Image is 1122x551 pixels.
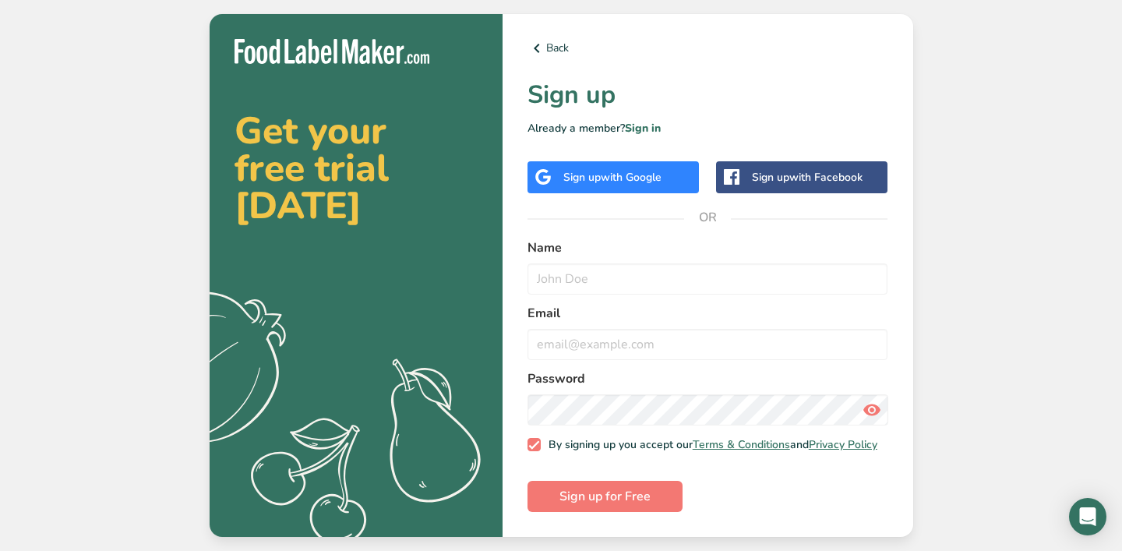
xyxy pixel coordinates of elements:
[601,170,662,185] span: with Google
[752,169,863,185] div: Sign up
[789,170,863,185] span: with Facebook
[559,487,651,506] span: Sign up for Free
[693,437,790,452] a: Terms & Conditions
[809,437,877,452] a: Privacy Policy
[235,112,478,224] h2: Get your free trial [DATE]
[235,39,429,65] img: Food Label Maker
[527,120,888,136] p: Already a member?
[1069,498,1106,535] div: Open Intercom Messenger
[563,169,662,185] div: Sign up
[527,329,888,360] input: email@example.com
[527,369,888,388] label: Password
[684,194,731,241] span: OR
[527,263,888,295] input: John Doe
[527,76,888,114] h1: Sign up
[541,438,877,452] span: By signing up you accept our and
[527,39,888,58] a: Back
[625,121,661,136] a: Sign in
[527,238,888,257] label: Name
[527,481,683,512] button: Sign up for Free
[527,304,888,323] label: Email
